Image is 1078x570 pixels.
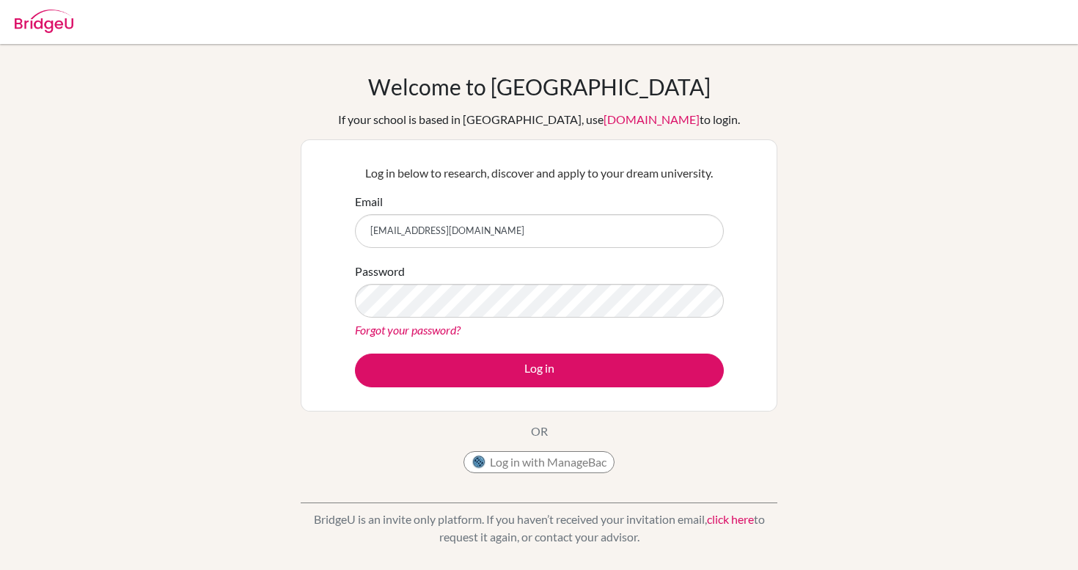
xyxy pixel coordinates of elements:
[355,323,461,337] a: Forgot your password?
[355,354,724,387] button: Log in
[463,451,615,473] button: Log in with ManageBac
[368,73,711,100] h1: Welcome to [GEOGRAPHIC_DATA]
[338,111,740,128] div: If your school is based in [GEOGRAPHIC_DATA], use to login.
[301,511,777,546] p: BridgeU is an invite only platform. If you haven’t received your invitation email, to request it ...
[531,423,548,440] p: OR
[355,193,383,211] label: Email
[355,263,405,280] label: Password
[707,512,754,526] a: click here
[604,112,700,126] a: [DOMAIN_NAME]
[355,164,724,182] p: Log in below to research, discover and apply to your dream university.
[15,10,73,33] img: Bridge-U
